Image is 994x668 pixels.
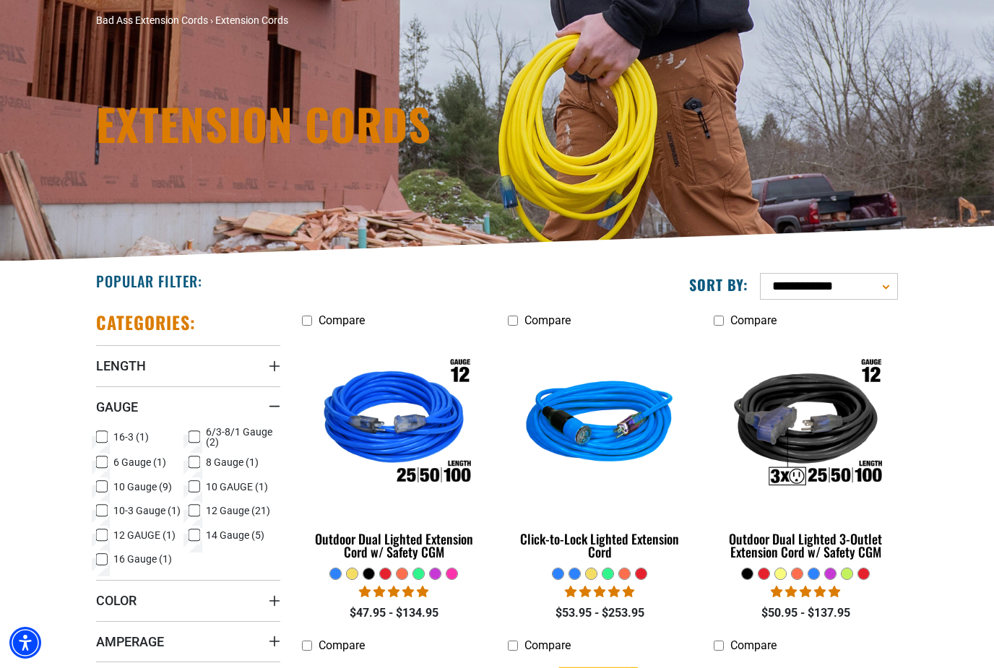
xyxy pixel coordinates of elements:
a: Outdoor Dual Lighted 3-Outlet Extension Cord w/ Safety CGM Outdoor Dual Lighted 3-Outlet Extensio... [714,334,898,567]
a: blue Click-to-Lock Lighted Extension Cord [508,334,692,567]
label: Sort by: [689,275,748,294]
div: Outdoor Dual Lighted 3-Outlet Extension Cord w/ Safety CGM [714,532,898,558]
span: 8 Gauge (1) [206,457,259,467]
h2: Categories: [96,311,196,334]
span: 4.87 stars [565,585,634,599]
span: Compare [730,313,777,327]
img: Outdoor Dual Lighted 3-Outlet Extension Cord w/ Safety CGM [714,342,896,508]
span: 16 Gauge (1) [113,554,172,564]
span: Length [96,357,146,374]
span: 14 Gauge (5) [206,530,264,540]
summary: Gauge [96,386,280,427]
span: Compare [319,638,365,652]
span: Amperage [96,633,164,650]
span: 10 GAUGE (1) [206,482,268,492]
span: › [210,14,213,26]
span: 12 GAUGE (1) [113,530,176,540]
span: 10-3 Gauge (1) [113,506,181,516]
summary: Color [96,580,280,620]
h2: Popular Filter: [96,272,202,290]
div: Accessibility Menu [9,627,41,659]
h1: Extension Cords [96,102,623,145]
div: Click-to-Lock Lighted Extension Cord [508,532,692,558]
span: Compare [319,313,365,327]
a: Outdoor Dual Lighted Extension Cord w/ Safety CGM Outdoor Dual Lighted Extension Cord w/ Safety CGM [302,334,486,567]
div: $47.95 - $134.95 [302,604,486,622]
a: Bad Ass Extension Cords [96,14,208,26]
span: Color [96,592,137,609]
span: 12 Gauge (21) [206,506,270,516]
summary: Amperage [96,621,280,662]
span: Compare [730,638,777,652]
summary: Length [96,345,280,386]
span: 10 Gauge (9) [113,482,172,492]
div: $53.95 - $253.95 [508,604,692,622]
div: $50.95 - $137.95 [714,604,898,622]
img: blue [509,342,691,508]
nav: breadcrumbs [96,13,623,28]
span: 6/3-8/1 Gauge (2) [206,427,275,447]
div: Outdoor Dual Lighted Extension Cord w/ Safety CGM [302,532,486,558]
span: 16-3 (1) [113,432,149,442]
img: Outdoor Dual Lighted Extension Cord w/ Safety CGM [303,342,485,508]
span: Compare [524,638,571,652]
span: Compare [524,313,571,327]
span: 4.81 stars [359,585,428,599]
span: Gauge [96,399,138,415]
span: 6 Gauge (1) [113,457,166,467]
span: 4.80 stars [771,585,840,599]
span: Extension Cords [215,14,288,26]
